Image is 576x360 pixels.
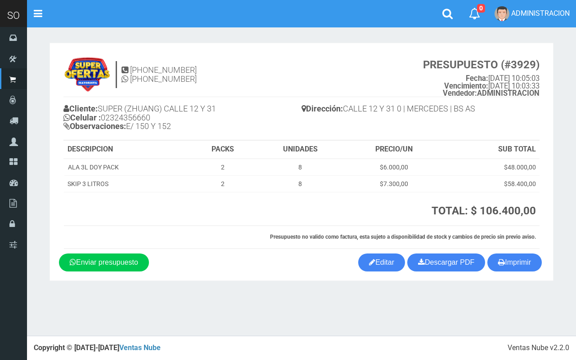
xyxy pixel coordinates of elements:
h4: CALLE 12 Y 31 0 | MERCEDES | BS AS [301,102,540,118]
span: 0 [477,4,485,13]
img: User Image [495,6,509,21]
strong: TOTAL: $ 106.400,00 [432,204,536,217]
a: Enviar presupuesto [59,253,149,271]
strong: Vencimiento: [444,82,488,90]
img: 9k= [63,57,111,93]
td: $48.000,00 [442,159,540,176]
th: UNIDADES [255,141,346,159]
button: Imprimir [487,253,542,271]
td: $58.400,00 [442,176,540,192]
td: 2 [191,159,255,176]
b: Celular : [63,113,101,122]
h4: SUPER (ZHUANG) CALLE 12 Y 31 02324356660 E/ 150 Y 152 [63,102,301,135]
td: ALA 3L DOY PACK [64,159,191,176]
strong: Presupuesto no valido como factura, esta sujeto a disponibilidad de stock y cambios de precio sin... [270,234,536,240]
th: PRECIO/UN [346,141,442,159]
b: Cliente: [63,104,98,113]
td: 8 [255,176,346,192]
b: ADMINISTRACION [443,89,540,98]
td: $6.000,00 [346,159,442,176]
td: SKIP 3 LITROS [64,176,191,192]
a: Editar [358,253,405,271]
strong: Fecha: [466,74,488,83]
strong: Copyright © [DATE]-[DATE] [34,343,161,352]
td: 2 [191,176,255,192]
td: $7.300,00 [346,176,442,192]
h4: [PHONE_NUMBER] [PHONE_NUMBER] [121,66,197,84]
small: [DATE] 10:05:03 [DATE] 10:03:33 [423,59,540,98]
strong: Vendedor: [443,89,477,98]
th: PACKS [191,141,255,159]
div: Ventas Nube v2.2.0 [508,343,569,353]
a: Ventas Nube [119,343,161,352]
th: SUB TOTAL [442,141,540,159]
span: Enviar presupuesto [76,258,138,266]
span: ADMINISTRACION [511,9,570,18]
strong: PRESUPUESTO (#3929) [423,58,540,71]
th: DESCRIPCION [64,141,191,159]
b: Dirección: [301,104,343,113]
b: Observaciones: [63,121,126,131]
td: 8 [255,159,346,176]
a: Descargar PDF [407,253,485,271]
